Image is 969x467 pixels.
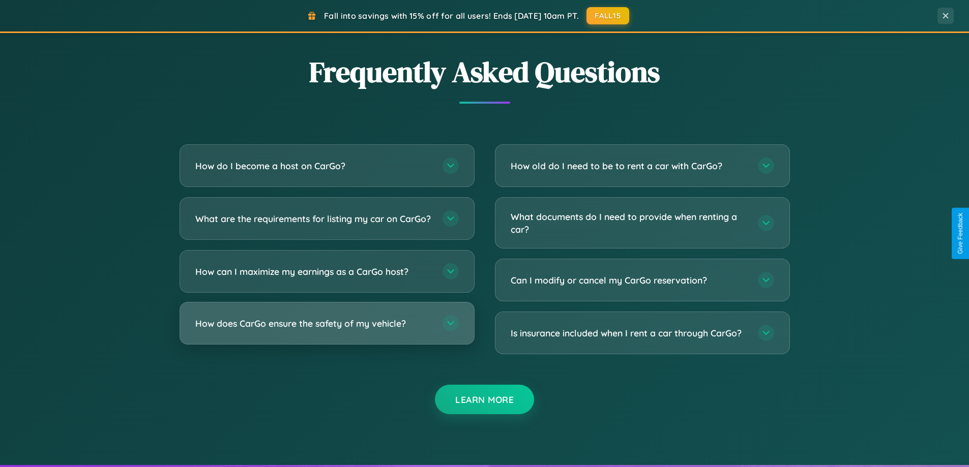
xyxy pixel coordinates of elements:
[195,265,432,278] h3: How can I maximize my earnings as a CarGo host?
[511,274,748,287] h3: Can I modify or cancel my CarGo reservation?
[511,160,748,172] h3: How old do I need to be to rent a car with CarGo?
[586,7,629,24] button: FALL15
[195,212,432,225] h3: What are the requirements for listing my car on CarGo?
[511,210,748,235] h3: What documents do I need to provide when renting a car?
[957,213,964,254] div: Give Feedback
[180,52,790,91] h2: Frequently Asked Questions
[195,317,432,330] h3: How does CarGo ensure the safety of my vehicle?
[511,327,748,339] h3: Is insurance included when I rent a car through CarGo?
[324,11,579,21] span: Fall into savings with 15% off for all users! Ends [DATE] 10am PT.
[435,385,534,414] button: Learn More
[195,160,432,172] h3: How do I become a host on CarGo?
